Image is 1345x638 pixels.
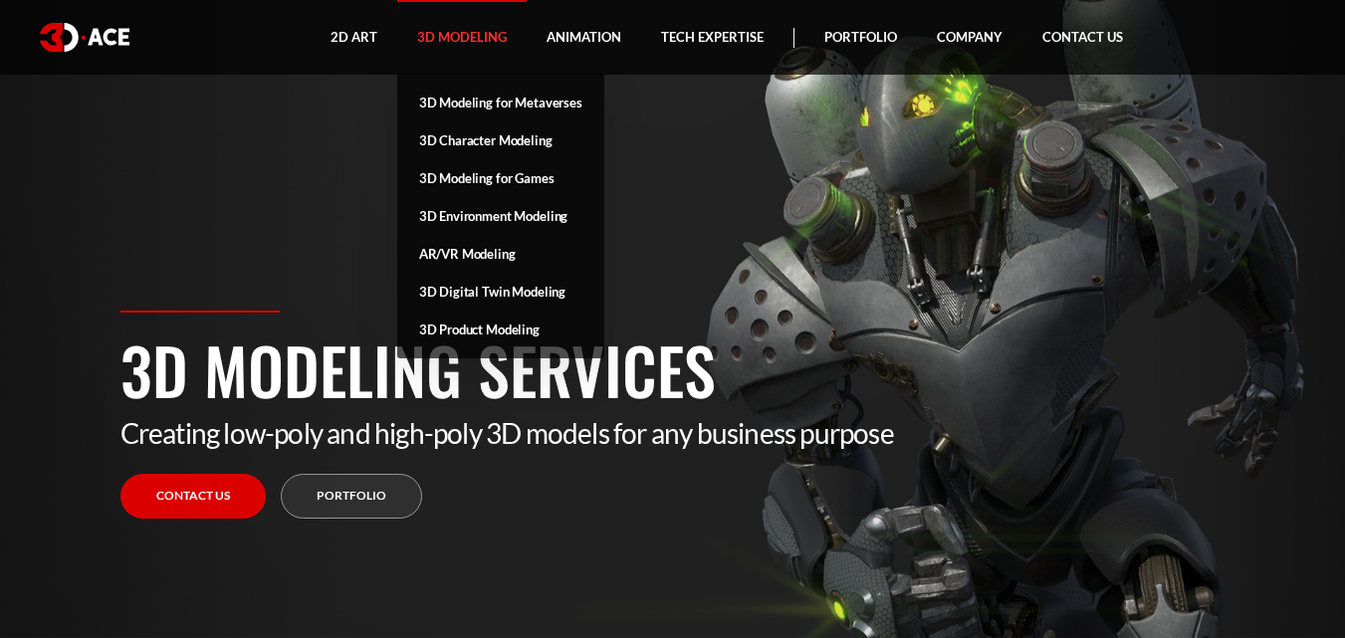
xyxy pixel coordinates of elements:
[397,273,604,311] a: 3D Digital Twin Modeling
[120,474,266,519] a: Contact us
[120,416,1226,450] p: Creating low-poly and high-poly 3D models for any business purpose
[40,23,129,52] img: logo white
[397,311,604,348] a: 3D Product Modeling
[397,235,604,273] a: AR/VR Modeling
[397,121,604,159] a: 3D Character Modeling
[397,84,604,121] a: 3D Modeling for Metaverses
[397,159,604,197] a: 3D Modeling for Games
[397,197,604,235] a: 3D Environment Modeling
[281,474,422,519] a: Portfolio
[120,322,1226,416] h1: 3D Modeling Services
